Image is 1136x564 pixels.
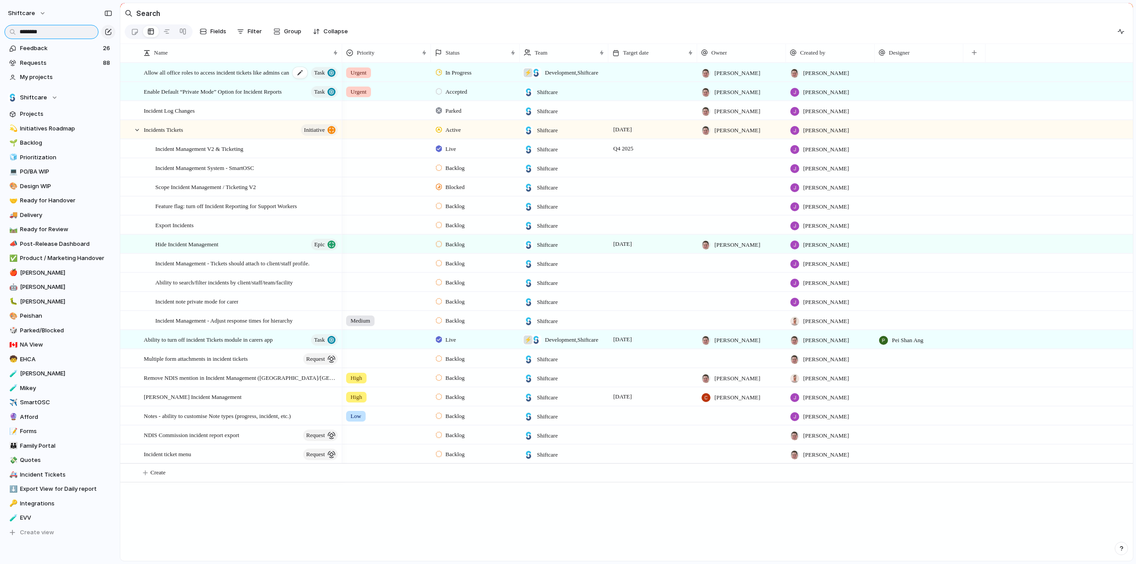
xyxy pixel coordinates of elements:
[9,210,16,220] div: 🚚
[4,439,115,453] a: 👪Family Portal
[4,309,115,323] a: 🎨Peishan
[323,27,348,36] span: Collapse
[4,136,115,150] a: 🌱Backlog
[537,317,558,326] span: Shiftcare
[155,162,254,173] span: Incident Management System - SmartOSC
[537,241,558,249] span: Shiftcare
[20,44,100,53] span: Feedback
[537,107,558,116] span: Shiftcare
[9,325,16,335] div: 🎲
[4,280,115,294] a: 🤖[PERSON_NAME]
[8,153,17,162] button: 🧊
[20,297,112,306] span: [PERSON_NAME]
[8,268,17,277] button: 🍎
[196,24,230,39] button: Fields
[714,69,760,78] span: [PERSON_NAME]
[144,353,248,363] span: Multiple form attachments in incident tickets
[20,355,112,364] span: EHCA
[304,124,325,136] span: initiative
[8,340,17,349] button: 🇨🇦
[4,526,115,539] button: Create view
[8,9,35,18] span: shiftcare
[9,513,16,523] div: 🧪
[4,410,115,424] a: 🔮Afford
[714,107,760,116] span: [PERSON_NAME]
[803,241,849,249] span: [PERSON_NAME]
[4,266,115,280] a: 🍎[PERSON_NAME]
[714,374,760,383] span: [PERSON_NAME]
[20,326,112,335] span: Parked/Blocked
[524,335,532,344] div: ⚡
[800,48,825,57] span: Created by
[9,268,16,278] div: 🍎
[4,252,115,265] a: ✅Product / Marketing Handover
[351,87,367,96] span: Urgent
[4,367,115,380] a: 🧪[PERSON_NAME]
[136,8,160,19] h2: Search
[446,68,472,77] span: In Progress
[20,456,112,465] span: Quotes
[144,430,239,440] span: NDIS Commission incident report export
[4,338,115,351] div: 🇨🇦NA View
[4,382,115,395] a: 🧪Mikey
[4,151,115,164] div: 🧊Prioritization
[8,456,17,465] button: 💸
[144,86,282,96] span: Enable Default “Private Mode” Option for Incident Reports
[144,67,289,77] span: Allow all office roles to access incident tickets like admins can
[9,340,16,350] div: 🇨🇦
[524,68,532,77] div: ⚡
[446,126,461,134] span: Active
[714,336,760,345] span: [PERSON_NAME]
[4,107,115,121] a: Projects
[803,317,849,326] span: [PERSON_NAME]
[9,498,16,509] div: 🔑
[889,48,910,57] span: Designer
[803,374,849,383] span: [PERSON_NAME]
[4,165,115,178] a: 💻PO/BA WIP
[446,240,465,249] span: Backlog
[9,123,16,134] div: 💫
[8,211,17,220] button: 🚚
[537,431,558,440] span: Shiftcare
[306,429,325,442] span: request
[537,145,558,154] span: Shiftcare
[8,283,17,292] button: 🤖
[803,221,849,230] span: [PERSON_NAME]
[311,239,338,250] button: Epic
[803,450,849,459] span: [PERSON_NAME]
[155,143,243,154] span: Incident Management V2 & Ticketing
[314,86,325,98] span: Task
[8,124,17,133] button: 💫
[8,240,17,248] button: 📣
[4,209,115,222] a: 🚚Delivery
[545,335,598,344] span: Development , Shiftcare
[446,297,465,306] span: Backlog
[446,202,465,211] span: Backlog
[8,182,17,191] button: 🎨
[611,143,635,154] span: Q4 2025
[446,145,456,154] span: Live
[20,211,112,220] span: Delivery
[9,282,16,292] div: 🤖
[20,470,112,479] span: Incident Tickets
[20,240,112,248] span: Post-Release Dashboard
[9,398,16,408] div: ✈️
[537,298,558,307] span: Shiftcare
[4,194,115,207] a: 🤝Ready for Handover
[803,412,849,421] span: [PERSON_NAME]
[20,312,112,320] span: Peishan
[537,374,558,383] span: Shiftcare
[20,167,112,176] span: PO/BA WIP
[537,393,558,402] span: Shiftcare
[9,152,16,162] div: 🧊
[351,316,370,325] span: Medium
[714,126,760,135] span: [PERSON_NAME]
[4,122,115,135] div: 💫Initiatives Roadmap
[144,124,183,134] span: Incidents Tickets
[446,450,465,459] span: Backlog
[537,164,558,173] span: Shiftcare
